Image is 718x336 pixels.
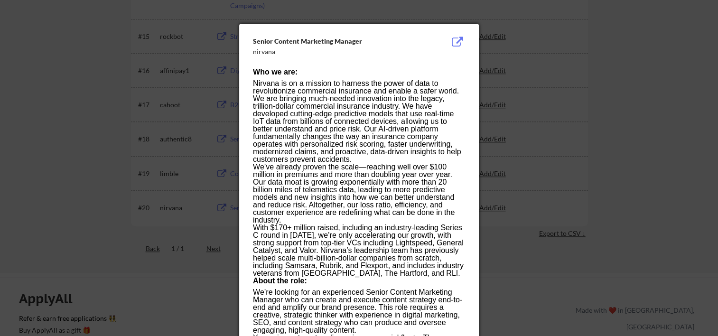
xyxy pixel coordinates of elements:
p: With $170+ million raised, including an industry-leading Series C round in [DATE], we’re only acc... [253,224,465,277]
div: nirvana [253,47,417,56]
p: We’ve already proven the scale—reaching well over $100 million in premiums and more than doubling... [253,163,465,224]
div: Senior Content Marketing Manager [253,37,417,46]
p: We’re looking for an experienced Senior Content Marketing Manager who can create and execute cont... [253,289,465,334]
strong: Who we are: [253,68,298,76]
strong: About the role: [253,277,307,285]
p: Nirvana is on a mission to harness the power of data to revolutionize commercial insurance and en... [253,80,465,163]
